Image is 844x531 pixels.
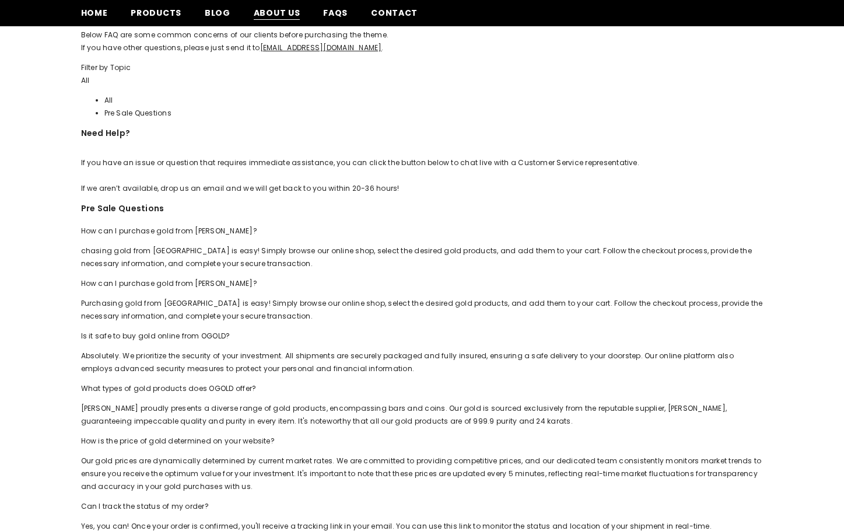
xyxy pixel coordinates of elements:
a: Contact [359,6,429,26]
div: How is the price of gold determined on your website? [81,435,764,448]
div: How can I purchase gold from [PERSON_NAME]? [81,277,764,290]
a: [EMAIL_ADDRESS][DOMAIN_NAME] [260,43,382,53]
div: Can I track the status of my order? [81,500,764,513]
div: How can I purchase gold from [PERSON_NAME]? [81,225,764,237]
span: If you have an issue or question that requires immediate assistance, you can click the button bel... [81,158,639,193]
div: Is it safe to buy gold online from OGOLD? [81,330,764,343]
span: Blog [205,7,230,19]
span: Contact [371,7,418,19]
span: About us [254,7,300,19]
p: [PERSON_NAME] proudly presents a diverse range of gold products, encompassing bars and coins. Our... [81,402,764,428]
a: Products [119,6,193,26]
p: Absolutely. We prioritize the security of your investment. All shipments are securely packaged an... [81,350,764,375]
a: Blog [193,6,242,26]
span: Home [81,7,108,19]
h3: Pre Sale Questions [81,202,764,225]
span: All [81,75,90,85]
span: Filter by Topic [81,62,131,72]
a: FAQs [311,6,359,26]
span: FAQs [323,7,348,19]
a: About us [242,6,312,26]
p: Purchasing gold from [GEOGRAPHIC_DATA] is easy! Simply browse our online shop, select the desired... [81,297,764,323]
span: Pre Sale Questions [104,108,171,118]
p: chasing gold from [GEOGRAPHIC_DATA] is easy! Simply browse our online shop, select the desired go... [81,244,764,270]
div: All [81,74,764,87]
div: What types of gold products does OGOLD offer? [81,382,764,395]
p: Below FAQ are some common concerns of our clients before purchasing the theme. If you have other ... [81,29,764,54]
h3: Need Help? [81,127,764,149]
p: Our gold prices are dynamically determined by current market rates. We are committed to providing... [81,455,764,493]
span: All [104,95,113,105]
a: Home [69,6,120,26]
span: Products [131,7,181,19]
